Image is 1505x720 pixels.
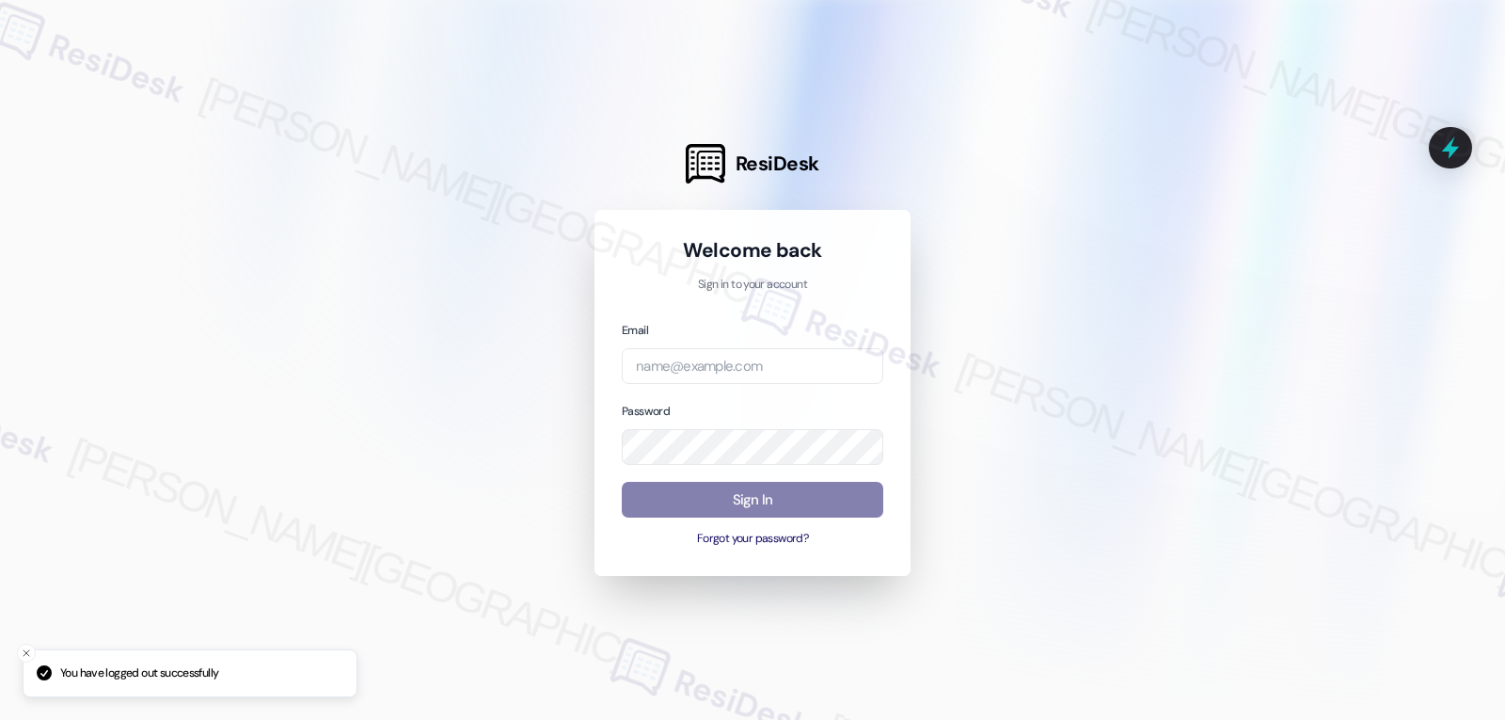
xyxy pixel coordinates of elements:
[17,644,36,663] button: Close toast
[686,144,725,184] img: ResiDesk Logo
[622,404,670,419] label: Password
[622,348,883,385] input: name@example.com
[60,665,218,682] p: You have logged out successfully
[736,151,819,177] span: ResiDesk
[622,237,883,264] h1: Welcome back
[622,482,883,519] button: Sign In
[622,531,883,548] button: Forgot your password?
[622,323,648,338] label: Email
[622,277,883,294] p: Sign in to your account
